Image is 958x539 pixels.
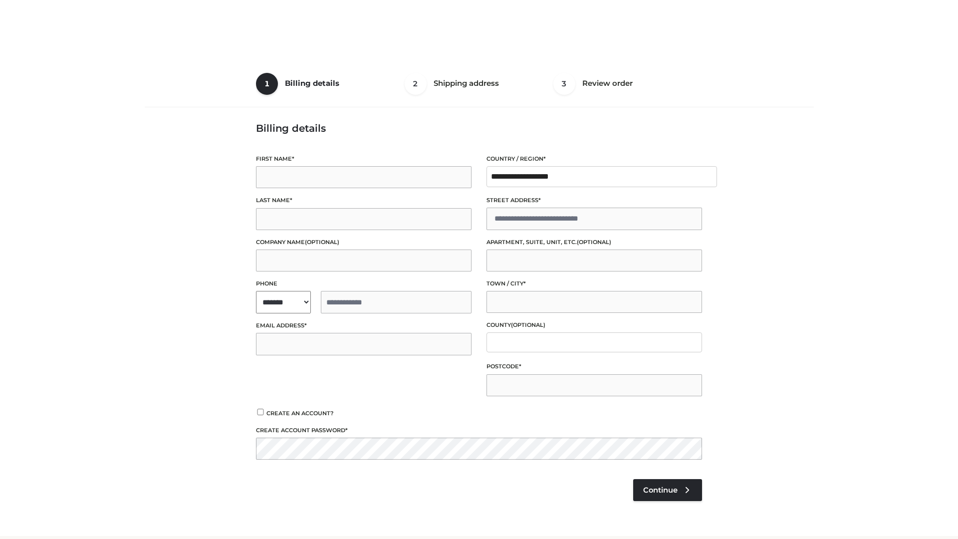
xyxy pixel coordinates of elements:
label: Postcode [486,362,702,371]
label: Street address [486,196,702,205]
label: Email address [256,321,472,330]
label: Phone [256,279,472,288]
label: Town / City [486,279,702,288]
label: Last name [256,196,472,205]
span: (optional) [511,321,545,328]
label: Create account password [256,426,702,435]
a: Continue [633,479,702,501]
span: (optional) [305,239,339,246]
span: Create an account? [266,410,334,417]
span: Continue [643,486,678,495]
span: Review order [582,78,633,88]
label: Company name [256,238,472,247]
label: Apartment, suite, unit, etc. [486,238,702,247]
label: Country / Region [486,154,702,164]
span: Shipping address [434,78,499,88]
label: First name [256,154,472,164]
label: County [486,320,702,330]
h3: Billing details [256,122,702,134]
span: 2 [405,73,427,95]
span: Billing details [285,78,339,88]
input: Create an account? [256,409,265,415]
span: (optional) [577,239,611,246]
span: 3 [553,73,575,95]
span: 1 [256,73,278,95]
